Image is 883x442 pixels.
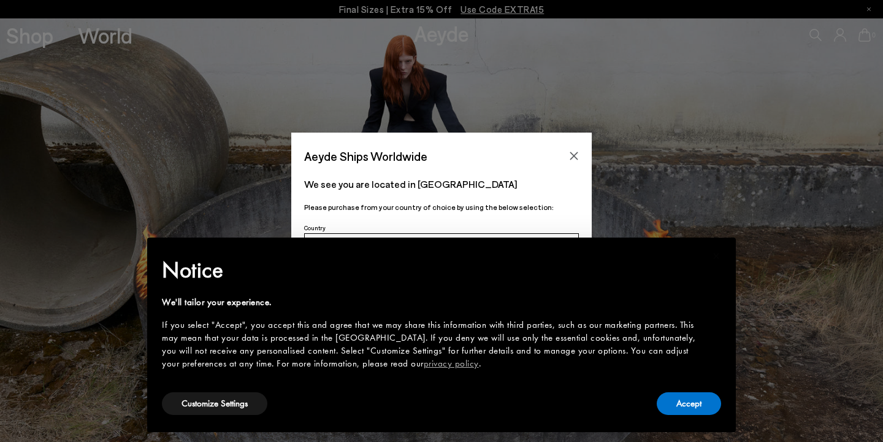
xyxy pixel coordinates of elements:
[304,224,326,231] span: Country
[424,357,479,370] a: privacy policy
[701,241,731,271] button: Close this notice
[304,145,427,167] span: Aeyde Ships Worldwide
[162,296,701,309] div: We'll tailor your experience.
[565,147,583,165] button: Close
[657,392,721,415] button: Accept
[162,392,267,415] button: Customize Settings
[304,201,579,213] p: Please purchase from your country of choice by using the below selection:
[304,177,579,192] p: We see you are located in [GEOGRAPHIC_DATA]
[162,319,701,370] div: If you select "Accept", you accept this and agree that we may share this information with third p...
[713,246,721,265] span: ×
[162,254,701,286] h2: Notice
